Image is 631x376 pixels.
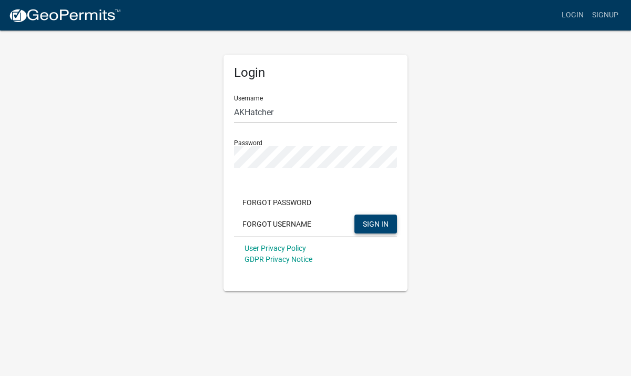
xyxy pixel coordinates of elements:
[234,215,320,233] button: Forgot Username
[588,5,623,25] a: Signup
[234,65,397,80] h5: Login
[245,244,306,252] a: User Privacy Policy
[234,193,320,212] button: Forgot Password
[363,219,389,228] span: SIGN IN
[557,5,588,25] a: Login
[354,215,397,233] button: SIGN IN
[245,255,312,263] a: GDPR Privacy Notice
